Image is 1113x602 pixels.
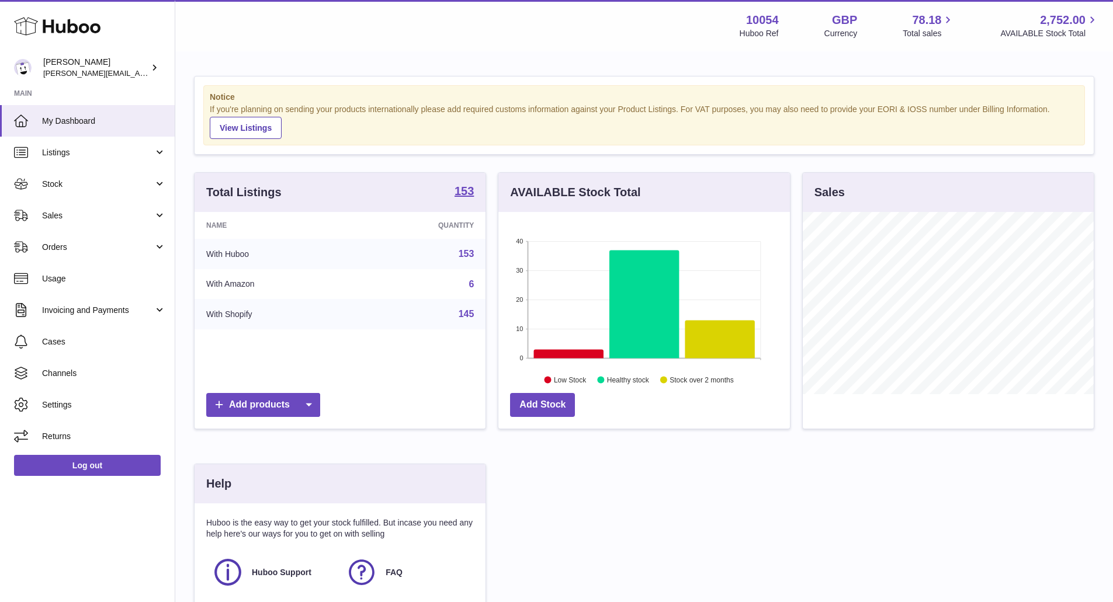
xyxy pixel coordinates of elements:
[346,556,468,588] a: FAQ
[903,12,955,39] a: 78.18 Total sales
[42,210,154,221] span: Sales
[206,185,282,200] h3: Total Listings
[459,249,474,259] a: 153
[210,104,1079,139] div: If you're planning on sending your products internationally please add required customs informati...
[206,476,231,492] h3: Help
[212,556,334,588] a: Huboo Support
[469,279,474,289] a: 6
[516,267,523,274] text: 30
[740,28,779,39] div: Huboo Ref
[195,269,354,300] td: With Amazon
[195,239,354,269] td: With Huboo
[42,368,166,379] span: Channels
[42,305,154,316] span: Invoicing and Payments
[510,185,640,200] h3: AVAILABLE Stock Total
[43,68,234,78] span: [PERSON_NAME][EMAIL_ADDRESS][DOMAIN_NAME]
[903,28,955,39] span: Total sales
[516,238,523,245] text: 40
[1000,28,1099,39] span: AVAILABLE Stock Total
[832,12,857,28] strong: GBP
[459,309,474,319] a: 145
[14,59,32,76] img: luz@capsuline.com
[210,92,1079,103] strong: Notice
[354,212,486,239] th: Quantity
[206,393,320,417] a: Add products
[1000,12,1099,39] a: 2,752.00 AVAILABLE Stock Total
[195,212,354,239] th: Name
[42,242,154,253] span: Orders
[814,185,845,200] h3: Sales
[607,375,650,384] text: Healthy stock
[42,399,166,410] span: Settings
[195,299,354,329] td: With Shopify
[516,296,523,303] text: 20
[746,12,779,28] strong: 10054
[42,273,166,284] span: Usage
[42,116,166,127] span: My Dashboard
[455,185,474,199] a: 153
[210,117,282,139] a: View Listings
[14,455,161,476] a: Log out
[455,185,474,197] strong: 153
[42,336,166,347] span: Cases
[520,354,523,361] text: 0
[670,375,734,384] text: Stock over 2 months
[554,375,587,384] text: Low Stock
[252,567,311,578] span: Huboo Support
[206,517,474,540] p: Huboo is the easy way to get your stock fulfilled. But incase you need any help here's our ways f...
[42,431,166,442] span: Returns
[42,179,154,190] span: Stock
[516,325,523,332] text: 10
[1040,12,1086,28] span: 2,752.00
[386,567,403,578] span: FAQ
[510,393,575,417] a: Add Stock
[43,57,148,79] div: [PERSON_NAME]
[42,147,154,158] span: Listings
[912,12,941,28] span: 78.18
[824,28,858,39] div: Currency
